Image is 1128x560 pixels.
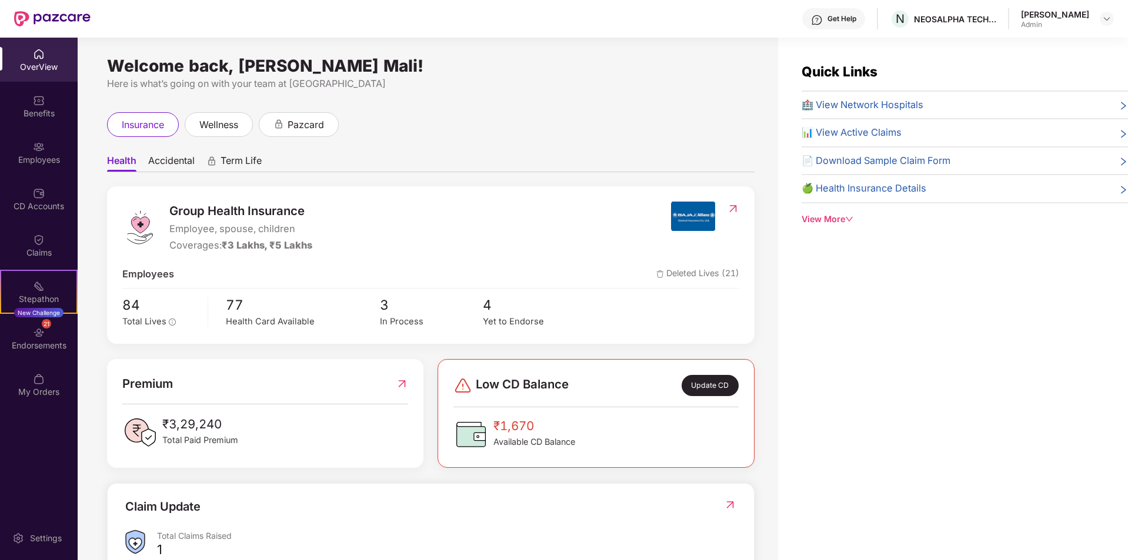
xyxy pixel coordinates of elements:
[169,202,312,220] span: Group Health Insurance
[802,153,950,169] span: 📄 Download Sample Claim Form
[14,11,91,26] img: New Pazcare Logo
[802,98,923,113] span: 🏥 View Network Hospitals
[288,118,324,132] span: pazcard
[1021,9,1089,20] div: [PERSON_NAME]
[122,267,174,282] span: Employees
[162,415,238,434] span: ₹3,29,240
[1021,20,1089,29] div: Admin
[169,318,176,326] span: info-circle
[206,156,217,166] div: animation
[802,63,877,79] span: Quick Links
[148,155,195,172] span: Accidental
[1102,14,1112,24] img: svg+xml;base64,PHN2ZyBpZD0iRHJvcGRvd24tMzJ4MzIiIHhtbG5zPSJodHRwOi8vd3d3LnczLm9yZy8yMDAwL3N2ZyIgd2...
[33,95,45,106] img: svg+xml;base64,PHN2ZyBpZD0iQmVuZWZpdHMiIHhtbG5zPSJodHRwOi8vd3d3LnczLm9yZy8yMDAwL3N2ZyIgd2lkdGg9Ij...
[727,203,739,214] img: RedirectIcon
[476,375,569,396] span: Low CD Balance
[33,48,45,60] img: svg+xml;base64,PHN2ZyBpZD0iSG9tZSIgeG1sbnM9Imh0dHA6Ly93d3cudzMub3JnLzIwMDAvc3ZnIiB3aWR0aD0iMjAiIG...
[671,202,715,231] img: insurerIcon
[453,417,489,452] img: CDBalanceIcon
[122,374,173,393] span: Premium
[122,118,164,132] span: insurance
[811,14,823,26] img: svg+xml;base64,PHN2ZyBpZD0iSGVscC0zMngzMiIgeG1sbnM9Imh0dHA6Ly93d3cudzMub3JnLzIwMDAvc3ZnIiB3aWR0aD...
[656,270,664,278] img: deleteIcon
[162,434,238,447] span: Total Paid Premium
[33,141,45,153] img: svg+xml;base64,PHN2ZyBpZD0iRW1wbG95ZWVzIiB4bWxucz0iaHR0cDovL3d3dy53My5vcmcvMjAwMC9zdmciIHdpZHRoPS...
[802,181,926,196] span: 🍏 Health Insurance Details
[33,327,45,338] img: svg+xml;base64,PHN2ZyBpZD0iRW5kb3JzZW1lbnRzIiB4bWxucz0iaHR0cDovL3d3dy53My5vcmcvMjAwMC9zdmciIHdpZH...
[1119,100,1128,113] span: right
[682,375,739,396] div: Update CD
[222,239,312,251] span: ₹3 Lakhs, ₹5 Lakhs
[802,125,902,140] span: 📊 View Active Claims
[107,155,136,172] span: Health
[33,234,45,246] img: svg+xml;base64,PHN2ZyBpZD0iQ2xhaW0iIHhtbG5zPSJodHRwOi8vd3d3LnczLm9yZy8yMDAwL3N2ZyIgd2lkdGg9IjIwIi...
[33,187,45,199] img: svg+xml;base64,PHN2ZyBpZD0iQ0RfQWNjb3VudHMiIGRhdGEtbmFtZT0iQ0QgQWNjb3VudHMiIHhtbG5zPSJodHRwOi8vd3...
[33,373,45,385] img: svg+xml;base64,PHN2ZyBpZD0iTXlfT3JkZXJzIiBkYXRhLW5hbWU9Ik15IE9yZGVycyIgeG1sbnM9Imh0dHA6Ly93d3cudz...
[122,316,166,327] span: Total Lives
[107,61,755,71] div: Welcome back, [PERSON_NAME] Mali!
[125,530,145,554] img: ClaimsSummaryIcon
[1119,183,1128,196] span: right
[199,118,238,132] span: wellness
[42,319,51,328] div: 21
[483,315,586,328] div: Yet to Endorse
[396,374,408,393] img: RedirectIcon
[493,417,575,435] span: ₹1,670
[169,222,312,237] span: Employee, spouse, children
[221,155,262,172] span: Term Life
[122,210,158,245] img: logo
[226,315,380,328] div: Health Card Available
[656,267,739,282] span: Deleted Lives (21)
[493,435,575,448] span: Available CD Balance
[33,280,45,292] img: svg+xml;base64,PHN2ZyB4bWxucz0iaHR0cDovL3d3dy53My5vcmcvMjAwMC9zdmciIHdpZHRoPSIyMSIgaGVpZ2h0PSIyMC...
[1,293,76,305] div: Stepathon
[26,532,65,544] div: Settings
[845,215,853,223] span: down
[827,14,856,24] div: Get Help
[107,76,755,91] div: Here is what’s going on with your team at [GEOGRAPHIC_DATA]
[483,294,586,316] span: 4
[724,499,736,511] img: RedirectIcon
[380,294,483,316] span: 3
[273,119,284,129] div: animation
[122,415,158,450] img: PaidPremiumIcon
[169,238,312,253] div: Coverages:
[1119,128,1128,140] span: right
[896,12,905,26] span: N
[914,14,996,25] div: NEOSALPHA TECHNOLOGIES [GEOGRAPHIC_DATA]
[226,294,380,316] span: 77
[802,213,1128,226] div: View More
[12,532,24,544] img: svg+xml;base64,PHN2ZyBpZD0iU2V0dGluZy0yMHgyMCIgeG1sbnM9Imh0dHA6Ly93d3cudzMub3JnLzIwMDAvc3ZnIiB3aW...
[380,315,483,328] div: In Process
[157,541,162,558] div: 1
[122,294,199,316] span: 84
[157,530,736,541] div: Total Claims Raised
[1119,156,1128,169] span: right
[453,376,472,395] img: svg+xml;base64,PHN2ZyBpZD0iRGFuZ2VyLTMyeDMyIiB4bWxucz0iaHR0cDovL3d3dy53My5vcmcvMjAwMC9zdmciIHdpZH...
[125,498,201,516] div: Claim Update
[14,308,64,317] div: New Challenge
